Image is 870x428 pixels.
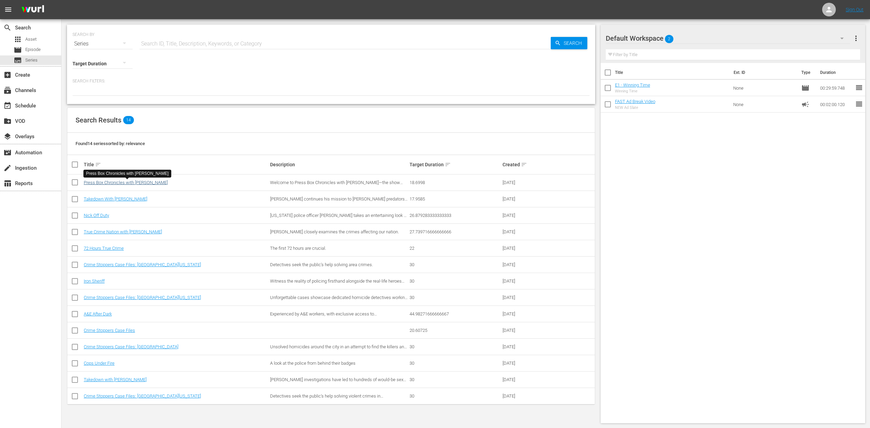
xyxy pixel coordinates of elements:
div: 17.9585 [410,196,500,202]
span: sort [95,161,101,168]
td: 00:29:59.748 [817,80,855,96]
div: [DATE] [503,295,547,300]
div: Series [72,34,133,53]
div: 26.879283333333333 [410,213,500,218]
span: 14 [123,116,134,124]
div: 30 [410,393,500,399]
td: None [731,80,799,96]
span: Ad [801,100,809,108]
span: reorder [855,83,863,92]
div: Winning Time [615,89,650,93]
span: Overlays [3,132,12,141]
div: [DATE] [503,246,547,251]
div: 30 [410,361,500,366]
a: Crime Stoppers Case Files: [GEOGRAPHIC_DATA][US_STATE] [84,393,201,399]
div: 30 [410,262,500,267]
div: 27.739716666666666 [410,229,500,234]
span: Search [3,24,12,32]
a: Takedown With [PERSON_NAME] [84,196,147,202]
span: Search Results [76,116,121,124]
button: more_vert [852,30,860,47]
span: 2 [665,32,673,46]
a: Crime Stoppers Case Files: [GEOGRAPHIC_DATA][US_STATE] [84,295,201,300]
th: Title [615,63,730,82]
div: 20.60725 [410,328,500,333]
div: [DATE] [503,196,547,202]
span: Ingestion [3,164,12,172]
div: 30 [410,344,500,349]
div: Press Box Chronicles with [PERSON_NAME] [86,171,169,177]
div: Default Workspace [606,29,850,48]
div: [DATE] [503,328,547,333]
span: Witness the reality of policing firsthand alongside the real-life heroes who are safeguarding our... [270,278,404,289]
div: 18.6998 [410,180,500,185]
span: Create [3,71,12,79]
div: [DATE] [503,262,547,267]
a: True Crime Nation with [PERSON_NAME] [84,229,162,234]
div: 44.98271666666667 [410,311,500,316]
span: [PERSON_NAME] closely examines the crimes affecting our nation. [270,229,399,234]
span: Asset [14,35,22,43]
span: Unsolved homicides around the city in an attempt to find the killers and decrease violent crime i... [270,344,407,354]
span: Reports [3,179,12,187]
a: E1 - Winning Time [615,82,650,88]
div: 22 [410,246,500,251]
a: Crime Stoppers Case Files [84,328,135,333]
span: Detectives seek the public's help solving area crimes. [270,262,373,267]
span: reorder [855,100,863,108]
p: Search Filters: [72,78,590,84]
span: Channels [3,86,12,94]
a: Takedown with [PERSON_NAME] [84,377,147,382]
span: Episode [25,46,41,53]
div: Target Duration [410,160,500,169]
a: A&E After Dark [84,311,112,316]
div: 30 [410,278,500,284]
span: Found 14 series sorted by: relevance [76,141,145,146]
button: Search [551,37,587,49]
div: 30 [410,295,500,300]
span: Episode [14,46,22,54]
span: Detectives seek the public's help solving violent crimes in [GEOGRAPHIC_DATA][US_STATE]. [270,393,383,404]
th: Ext. ID [730,63,797,82]
a: Cops Under Fire [84,361,115,366]
span: Welcome to Press Box Chronicles with [PERSON_NAME]—the show where a cranky middle-aged sports wri... [270,180,406,195]
span: sort [521,161,527,168]
div: [DATE] [503,344,547,349]
span: Search [561,37,587,49]
span: Series [14,56,22,64]
div: 30 [410,377,500,382]
td: 00:02:00.120 [817,96,855,113]
a: 72 Hours True Crime [84,246,124,251]
a: Sign Out [846,7,864,12]
span: [US_STATE] police officer [PERSON_NAME] takes an entertaining look at other agencies' vehicles. [270,213,407,223]
span: [PERSON_NAME] continues his mission to [PERSON_NAME] predators and protect children. [270,196,407,207]
span: Schedule [3,102,12,110]
span: The first 72 hours are crucial. [270,246,326,251]
div: [DATE] [503,377,547,382]
a: Iron Sheriff [84,278,105,284]
span: Unforgettable cases showcase dedicated homicide detectives working tirelessly to track down perpe... [270,295,407,305]
span: VOD [3,117,12,125]
div: Description [270,162,407,167]
a: Nick Off Duty [84,213,109,218]
span: sort [445,161,451,168]
span: [PERSON_NAME] investigations have led to hundreds of would-be sex criminals being stopped in thei... [270,377,406,387]
a: Crime Stoppers Case Files: [GEOGRAPHIC_DATA][US_STATE] [84,262,201,267]
th: Type [797,63,816,82]
td: None [731,96,799,113]
th: Duration [816,63,857,82]
span: Episode [801,84,809,92]
div: [DATE] [503,229,547,234]
span: Experienced by A&E workers, with exclusive access to [GEOGRAPHIC_DATA]; the night-time challenges... [270,311,403,327]
a: Press Box Chronicles with [PERSON_NAME] [84,180,168,185]
div: [DATE] [503,213,547,218]
a: Crime Stoppers Case Files: [GEOGRAPHIC_DATA] [84,344,178,349]
div: NEW Ad Slate [615,105,655,110]
div: [DATE] [503,393,547,399]
a: FAST Ad Break Video [615,99,655,104]
span: Asset [25,36,37,43]
img: ans4CAIJ8jUAAAAAAAAAAAAAAAAAAAAAAAAgQb4GAAAAAAAAAAAAAAAAAAAAAAAAJMjXAAAAAAAAAAAAAAAAAAAAAAAAgAT5G... [16,2,49,18]
span: Series [25,57,38,64]
div: Created [503,160,547,169]
span: menu [4,5,12,14]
